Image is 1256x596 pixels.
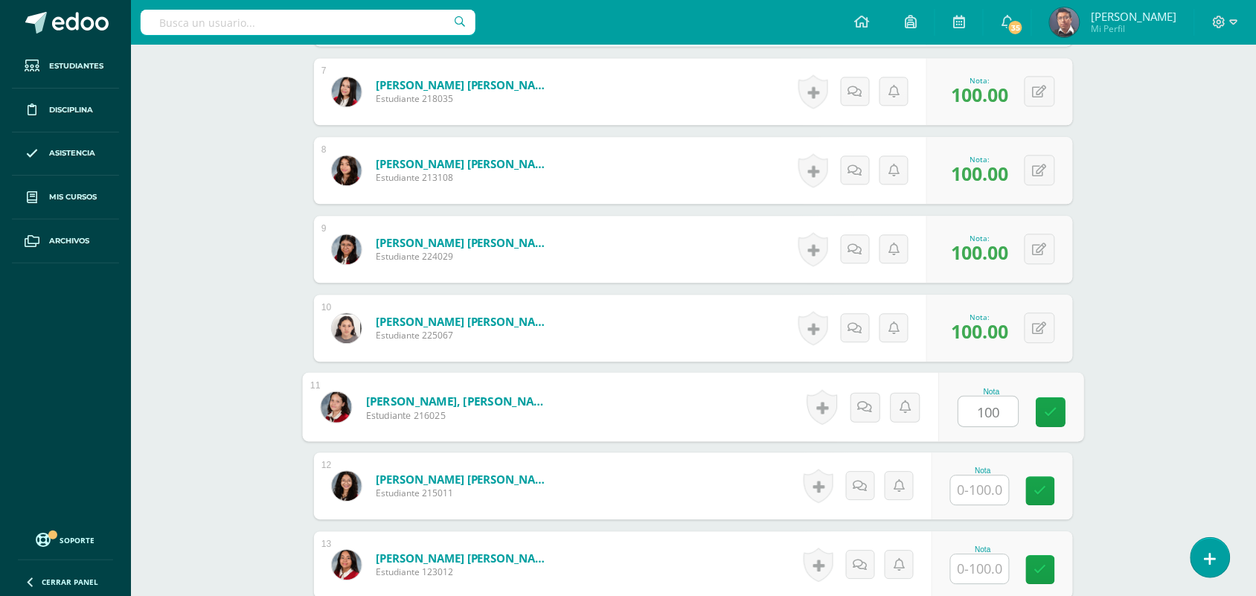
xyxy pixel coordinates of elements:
span: Estudiante 216025 [366,408,550,422]
img: 83b56ef28f26fe507cf05badbb9af362.png [1050,7,1080,37]
span: Cerrar panel [42,577,98,587]
input: Busca un usuario... [141,10,475,35]
img: adda252784a3a578f8fddf522861e7ee.png [332,77,362,106]
a: Archivos [12,220,119,263]
input: 0-100.0 [959,397,1019,426]
a: [PERSON_NAME] [PERSON_NAME] [376,551,554,565]
span: Estudiante 123012 [376,565,554,578]
span: 100.00 [951,161,1008,186]
img: a12e9ed244526b9cfbea39797abade14.png [332,471,362,501]
a: [PERSON_NAME] [PERSON_NAME] [376,314,554,329]
span: Estudiante 215011 [376,487,554,499]
img: 180475922a1341c5f6eb6c93502f9299.png [332,234,362,264]
span: 100.00 [951,240,1008,265]
span: Mis cursos [49,191,97,203]
span: Mi Perfil [1091,22,1176,35]
span: Estudiante 225067 [376,329,554,342]
div: Nota: [951,312,1008,322]
a: Mis cursos [12,176,119,220]
a: [PERSON_NAME] [PERSON_NAME] [376,156,554,171]
span: 100.00 [951,318,1008,344]
div: Nota [950,467,1016,475]
div: Nota [950,545,1016,554]
span: 35 [1007,19,1024,36]
span: Estudiante 224029 [376,250,554,263]
a: Disciplina [12,89,119,132]
img: 29e92449dd738ea143b51e7cfd36f3fe.png [332,313,362,343]
span: Disciplina [49,104,93,116]
input: 0-100.0 [951,554,1009,583]
a: [PERSON_NAME] [PERSON_NAME] [376,77,554,92]
span: Asistencia [49,147,95,159]
span: Archivos [49,235,89,247]
span: 100.00 [951,82,1008,107]
span: Estudiantes [49,60,103,72]
input: 0-100.0 [951,475,1009,504]
div: Nota: [951,233,1008,243]
span: Estudiante 213108 [376,171,554,184]
a: Asistencia [12,132,119,176]
a: Soporte [18,529,113,549]
a: Estudiantes [12,45,119,89]
img: 15e9194500bf7f075eb37453df1440c1.png [321,391,351,422]
div: Nota: [951,75,1008,86]
a: [PERSON_NAME] [PERSON_NAME] [376,472,554,487]
div: Nota [958,387,1026,395]
span: [PERSON_NAME] [1091,9,1176,24]
div: Nota: [951,154,1008,164]
img: eaec77b5224b4e1709ec34cfcf16adf1.png [332,550,362,580]
span: Estudiante 218035 [376,92,554,105]
a: [PERSON_NAME] [PERSON_NAME] [376,235,554,250]
img: 4d54558ec414568f244490f0118d611f.png [332,156,362,185]
a: [PERSON_NAME], [PERSON_NAME] [366,393,550,408]
span: Soporte [60,535,95,545]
